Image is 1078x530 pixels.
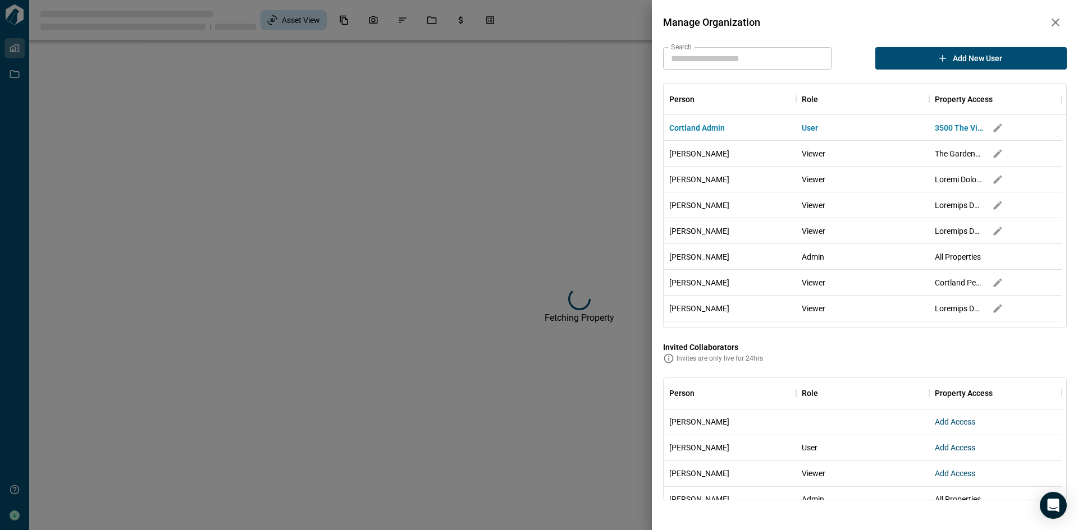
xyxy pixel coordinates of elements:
div: Property Access [929,84,1062,115]
button: Sort [695,91,710,107]
span: Cortland Admin [669,122,725,133]
span: User [802,442,817,453]
span: Cortland Peachtree Battle, [GEOGRAPHIC_DATA], [GEOGRAPHIC_DATA][PERSON_NAME], The Gardens of [GEO... [935,277,983,288]
span: Viewer [802,148,825,159]
span: [PERSON_NAME] [669,303,729,314]
div: Role [802,377,818,409]
button: Sort [818,91,834,107]
span: [PERSON_NAME] [669,225,729,237]
span: [PERSON_NAME] [669,174,729,185]
span: Invites are only live for 24hrs [677,354,763,363]
span: Loremips Dolo Sitamet, Consec Adipi, Elitseddo ei Tempori, Utlabore et dol Magn, Aliquaen Adminim... [935,303,983,314]
button: Add Access [935,442,975,453]
div: Person [669,377,695,409]
span: Add Access [935,443,975,452]
span: Loremi Dolor, Sitamet co Adipi Elits, Doeius Temporin, Utlabore et dol Magn, Aliquaen Admin Venia... [935,174,983,185]
span: Add new user [953,53,1002,64]
span: 3500 The Vine Apartments, [GEOGRAPHIC_DATA], [STREET_ADDRESS][PERSON_NAME][PERSON_NAME] at [GEOGR... [935,122,983,133]
span: All Properties [935,494,981,505]
span: Viewer [802,225,825,237]
div: Open Intercom Messenger [1040,492,1067,519]
button: Sort [993,385,1008,401]
span: Viewer [802,303,825,314]
label: Search [671,42,692,52]
span: [PERSON_NAME] [669,200,729,211]
span: Admin [802,494,824,505]
span: User [802,122,818,133]
div: Person [664,377,796,409]
div: Property Access [929,377,1062,409]
span: [PERSON_NAME] [669,442,729,453]
button: Add new user [875,47,1067,70]
span: Loremips Dolors Amet, Consect Adip, Elitsed Doeiusmod, Tempo in Utlaboree, Dolo 80, Magnaali en A... [935,200,983,211]
span: [PERSON_NAME] [669,494,729,505]
span: Viewer [802,174,825,185]
button: Add Access [935,468,975,479]
span: Loremips Dolorsi Ametc - ADI: Elitsedd Eiusm, Temporin ut Labor Etdolo, 8329 Magnaali, 5027 en Ad... [935,225,983,237]
span: [PERSON_NAME] [669,468,729,479]
span: Viewer [802,468,825,479]
span: All Properties [935,251,981,262]
div: Person [669,84,695,115]
span: Manage Organization [663,17,1044,28]
span: Add Access [935,469,975,478]
div: Property Access [935,377,993,409]
span: Admin [802,251,824,262]
button: Sort [695,385,710,401]
span: Invited Collaborators [663,342,1067,353]
span: Viewer [802,200,825,211]
span: [PERSON_NAME] [669,416,729,427]
span: The Gardens of [GEOGRAPHIC_DATA][PERSON_NAME][GEOGRAPHIC_DATA], [GEOGRAPHIC_DATA], [GEOGRAPHIC_DA... [935,148,983,159]
span: [PERSON_NAME] [669,148,729,159]
div: Role [796,377,929,409]
button: Add Access [935,416,975,427]
div: Property Access [935,84,993,115]
button: Sort [818,385,834,401]
button: Sort [993,91,1008,107]
span: Viewer [802,277,825,288]
div: Person [664,84,796,115]
div: Role [802,84,818,115]
span: [PERSON_NAME] [669,277,729,288]
span: [PERSON_NAME] [669,251,729,262]
span: Add Access [935,417,975,426]
div: Role [796,84,929,115]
